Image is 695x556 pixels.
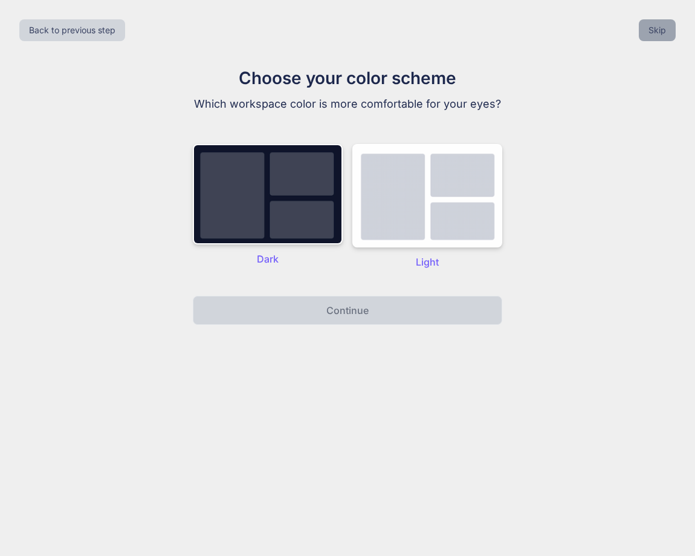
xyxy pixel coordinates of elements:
[326,303,369,318] p: Continue
[352,144,502,247] img: dark
[144,96,551,113] p: Which workspace color is more comfortable for your eyes?
[193,296,502,325] button: Continue
[352,255,502,269] p: Light
[639,19,676,41] button: Skip
[193,144,343,244] img: dark
[19,19,125,41] button: Back to previous step
[193,252,343,266] p: Dark
[144,65,551,91] h1: Choose your color scheme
